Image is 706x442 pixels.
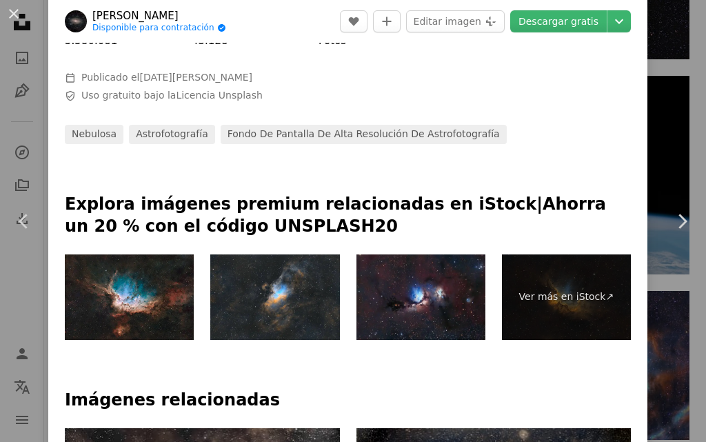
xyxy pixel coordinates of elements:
a: Ver más en iStock↗ [502,254,631,341]
span: Uso gratuito bajo la [81,89,263,103]
a: Licencia Unsplash [176,90,262,101]
img: Wizard Nebula [65,254,194,341]
a: nebulosa [65,125,123,144]
a: Siguiente [658,155,706,288]
img: Ve al perfil de arnaud girault [65,10,87,32]
span: Publicado el [81,72,252,83]
a: astrofotografía [129,125,215,144]
a: [PERSON_NAME] [92,9,226,23]
span: 5.580.081 [65,34,117,47]
button: Añade a la colección [373,10,401,32]
a: Disponible para contratación [92,23,226,34]
button: Me gusta [340,10,367,32]
h4: Imágenes relacionadas [65,390,631,412]
span: 43.128 [192,34,228,47]
button: Elegir el tamaño de descarga [607,10,631,32]
time: 28 de mayo de 2024, 2:28:40 GMT-5 [139,72,252,83]
a: Fotos [319,34,346,47]
a: Fondo de pantalla de alta resolución de astrofotografía [221,125,507,144]
p: Explora imágenes premium relacionadas en iStock | Ahorra un 20 % con el código UNSPLASH20 [65,194,631,238]
img: Nebulosa Pilares de la Creación M16 [210,254,339,341]
img: Las coloridas nebulosas de reflexión de Messier 78 en Orión [356,254,485,341]
button: Editar imagen [406,10,505,32]
a: Descargar gratis [510,10,607,32]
